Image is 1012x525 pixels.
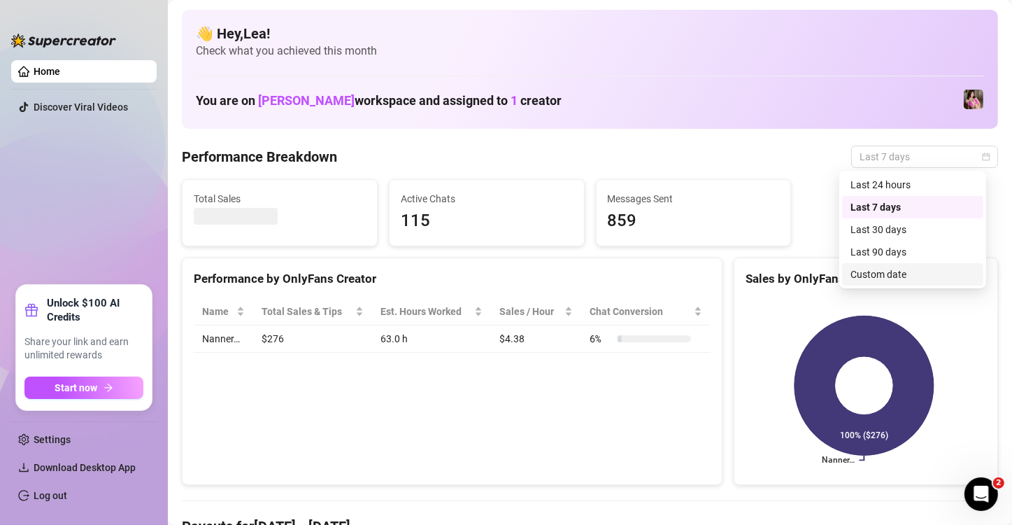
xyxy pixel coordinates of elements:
th: Name [194,298,253,325]
span: Start now [55,382,98,393]
td: 63.0 h [372,325,491,353]
div: Sales by OnlyFans Creator [746,269,986,288]
span: gift [24,303,38,317]
div: Custom date [850,267,975,282]
span: Messages Sent [608,191,780,206]
span: 859 [608,208,780,234]
div: Custom date [842,263,983,286]
h1: You are on workspace and assigned to creator [196,93,562,108]
div: Performance by OnlyFans Creator [194,269,711,288]
span: 6 % [590,331,612,346]
span: Check what you achieved this month [196,43,984,59]
a: Settings [34,434,71,445]
span: Last 7 days [860,146,990,167]
strong: Unlock $100 AI Credits [47,296,143,324]
span: 1 [511,93,518,108]
span: 115 [401,208,573,234]
img: Nanner [964,90,983,109]
span: arrow-right [104,383,113,393]
th: Sales / Hour [491,298,581,325]
div: Last 24 hours [850,177,975,192]
div: Last 24 hours [842,174,983,196]
td: Nanner… [194,325,253,353]
span: [PERSON_NAME] [258,93,355,108]
img: logo-BBDzfeDw.svg [11,34,116,48]
span: Name [202,304,234,319]
td: $276 [253,325,371,353]
h4: Performance Breakdown [182,147,337,167]
span: calendar [982,153,990,161]
td: $4.38 [491,325,581,353]
span: Share your link and earn unlimited rewards [24,335,143,363]
button: Start nowarrow-right [24,377,143,399]
div: Last 30 days [842,218,983,241]
span: download [18,462,29,473]
a: Discover Viral Videos [34,101,128,113]
div: Est. Hours Worked [380,304,471,319]
span: Chat Conversion [590,304,691,319]
th: Total Sales & Tips [253,298,371,325]
a: Log out [34,490,67,501]
div: Last 90 days [850,244,975,260]
span: Sales / Hour [499,304,562,319]
a: Home [34,66,60,77]
text: Nanner… [822,456,855,465]
div: Last 7 days [850,199,975,215]
h4: 👋 Hey, Lea ! [196,24,984,43]
iframe: Intercom live chat [964,477,998,511]
span: 2 [993,477,1004,489]
span: Total Sales & Tips [262,304,352,319]
div: Last 90 days [842,241,983,263]
span: Download Desktop App [34,462,136,473]
span: Active Chats [401,191,573,206]
span: Total Sales [194,191,366,206]
th: Chat Conversion [581,298,711,325]
div: Last 7 days [842,196,983,218]
div: Last 30 days [850,222,975,237]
